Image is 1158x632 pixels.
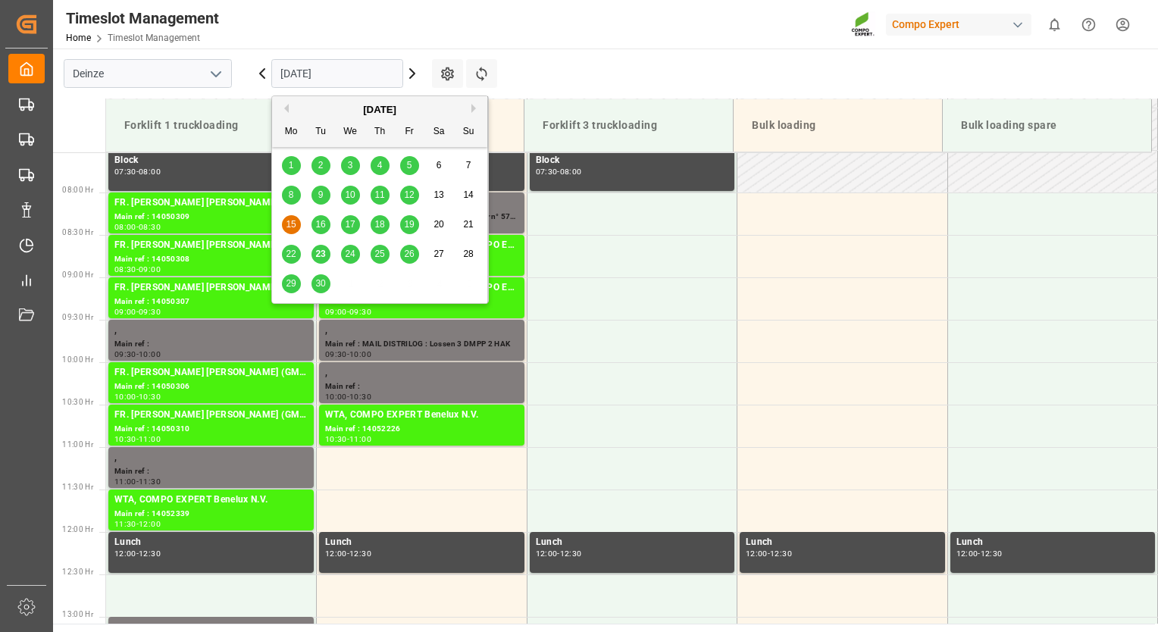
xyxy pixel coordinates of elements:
[139,550,161,557] div: 12:30
[371,215,390,234] div: Choose Thursday, September 18th, 2025
[114,465,308,478] div: Main ref :
[139,168,161,175] div: 08:00
[463,219,473,230] span: 21
[289,160,294,171] span: 1
[136,478,139,485] div: -
[325,365,518,380] div: ,
[955,111,1139,139] div: Bulk loading spare
[1038,8,1072,42] button: show 0 new notifications
[139,266,161,273] div: 09:00
[62,610,93,618] span: 13:00 Hr
[466,160,471,171] span: 7
[347,351,349,358] div: -
[374,219,384,230] span: 18
[114,423,308,436] div: Main ref : 14050310
[325,380,518,393] div: Main ref :
[114,296,308,308] div: Main ref : 14050307
[114,153,308,168] div: Block
[345,219,355,230] span: 17
[282,274,301,293] div: Choose Monday, September 29th, 2025
[114,393,136,400] div: 10:00
[62,186,93,194] span: 08:00 Hr
[136,550,139,557] div: -
[62,228,93,236] span: 08:30 Hr
[315,249,325,259] span: 23
[114,196,308,211] div: FR. [PERSON_NAME] [PERSON_NAME] (GMBH & CO.) KG, COMPO EXPERT Benelux N.V.
[325,408,518,423] div: WTA, COMPO EXPERT Benelux N.V.
[746,111,930,139] div: Bulk loading
[349,308,371,315] div: 09:30
[139,521,161,527] div: 12:00
[64,59,232,88] input: Type to search/select
[374,189,384,200] span: 11
[282,245,301,264] div: Choose Monday, September 22nd, 2025
[430,123,449,142] div: Sa
[371,156,390,175] div: Choose Thursday, September 4th, 2025
[62,313,93,321] span: 09:30 Hr
[286,219,296,230] span: 15
[851,11,875,38] img: Screenshot%202023-09-29%20at%2010.02.21.png_1712312052.png
[114,493,308,508] div: WTA, COMPO EXPERT Benelux N.V.
[118,111,302,139] div: Forklift 1 truckloading
[280,104,289,113] button: Previous Month
[560,550,582,557] div: 12:30
[114,535,308,550] div: Lunch
[349,436,371,443] div: 11:00
[536,550,558,557] div: 12:00
[770,550,792,557] div: 12:30
[371,245,390,264] div: Choose Thursday, September 25th, 2025
[136,351,139,358] div: -
[139,308,161,315] div: 09:30
[560,168,582,175] div: 08:00
[282,186,301,205] div: Choose Monday, September 8th, 2025
[114,408,308,423] div: FR. [PERSON_NAME] [PERSON_NAME] (GMBH & CO.) KG, COMPO EXPERT Benelux N.V.
[325,393,347,400] div: 10:00
[459,186,478,205] div: Choose Sunday, September 14th, 2025
[325,308,347,315] div: 09:00
[371,186,390,205] div: Choose Thursday, September 11th, 2025
[114,308,136,315] div: 09:00
[136,393,139,400] div: -
[537,111,721,139] div: Forklift 3 truckloading
[114,436,136,443] div: 10:30
[289,189,294,200] span: 8
[400,123,419,142] div: Fr
[114,380,308,393] div: Main ref : 14050306
[136,436,139,443] div: -
[325,436,347,443] div: 10:30
[433,219,443,230] span: 20
[459,215,478,234] div: Choose Sunday, September 21st, 2025
[315,278,325,289] span: 30
[62,271,93,279] span: 09:00 Hr
[430,215,449,234] div: Choose Saturday, September 20th, 2025
[66,7,219,30] div: Timeslot Management
[114,338,308,351] div: Main ref :
[371,123,390,142] div: Th
[272,102,487,117] div: [DATE]
[282,123,301,142] div: Mo
[430,245,449,264] div: Choose Saturday, September 27th, 2025
[347,550,349,557] div: -
[62,398,93,406] span: 10:30 Hr
[62,483,93,491] span: 11:30 Hr
[114,224,136,230] div: 08:00
[768,550,770,557] div: -
[114,550,136,557] div: 12:00
[114,211,308,224] div: Main ref : 14050309
[114,478,136,485] div: 11:00
[114,521,136,527] div: 11:30
[400,215,419,234] div: Choose Friday, September 19th, 2025
[114,351,136,358] div: 09:30
[66,33,91,43] a: Home
[341,215,360,234] div: Choose Wednesday, September 17th, 2025
[341,245,360,264] div: Choose Wednesday, September 24th, 2025
[318,189,324,200] span: 9
[325,323,518,338] div: ,
[136,266,139,273] div: -
[404,219,414,230] span: 19
[114,238,308,253] div: FR. [PERSON_NAME] [PERSON_NAME] (GMBH & CO.) KG, COMPO EXPERT Benelux N.V.
[114,323,308,338] div: ,
[746,535,939,550] div: Lunch
[114,280,308,296] div: FR. [PERSON_NAME] [PERSON_NAME] (GMBH & CO.) KG, COMPO EXPERT Benelux N.V.
[956,550,978,557] div: 12:00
